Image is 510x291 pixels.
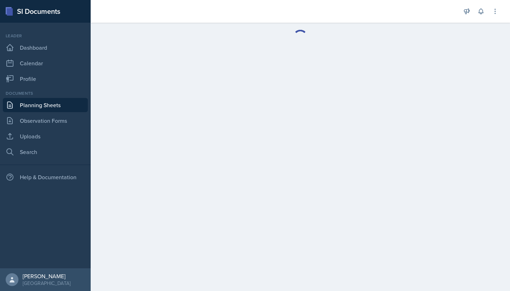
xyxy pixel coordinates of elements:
div: [GEOGRAPHIC_DATA] [23,280,70,287]
a: Observation Forms [3,114,88,128]
a: Search [3,145,88,159]
div: [PERSON_NAME] [23,273,70,280]
a: Planning Sheets [3,98,88,112]
a: Profile [3,72,88,86]
div: Help & Documentation [3,170,88,184]
a: Dashboard [3,40,88,55]
a: Calendar [3,56,88,70]
div: Leader [3,33,88,39]
div: Documents [3,90,88,97]
a: Uploads [3,129,88,143]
